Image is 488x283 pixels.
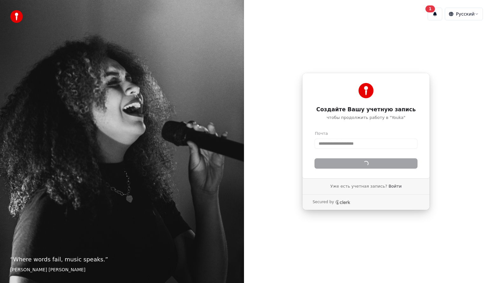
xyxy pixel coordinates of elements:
footer: [PERSON_NAME] [PERSON_NAME] [10,266,234,273]
img: youka [10,10,23,23]
span: Уже есть учетная запись? [330,183,387,189]
a: Clerk logo [335,200,350,204]
a: Войти [389,183,402,189]
p: Secured by [313,200,334,205]
div: 1 [425,5,435,12]
img: Youka [358,83,374,98]
p: “ Where words fail, music speaks. ” [10,255,234,264]
h1: Создайте Вашу учетную запись [315,106,417,114]
p: чтобы продолжить работу в "Youka" [315,115,417,121]
button: 1 [428,8,442,20]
